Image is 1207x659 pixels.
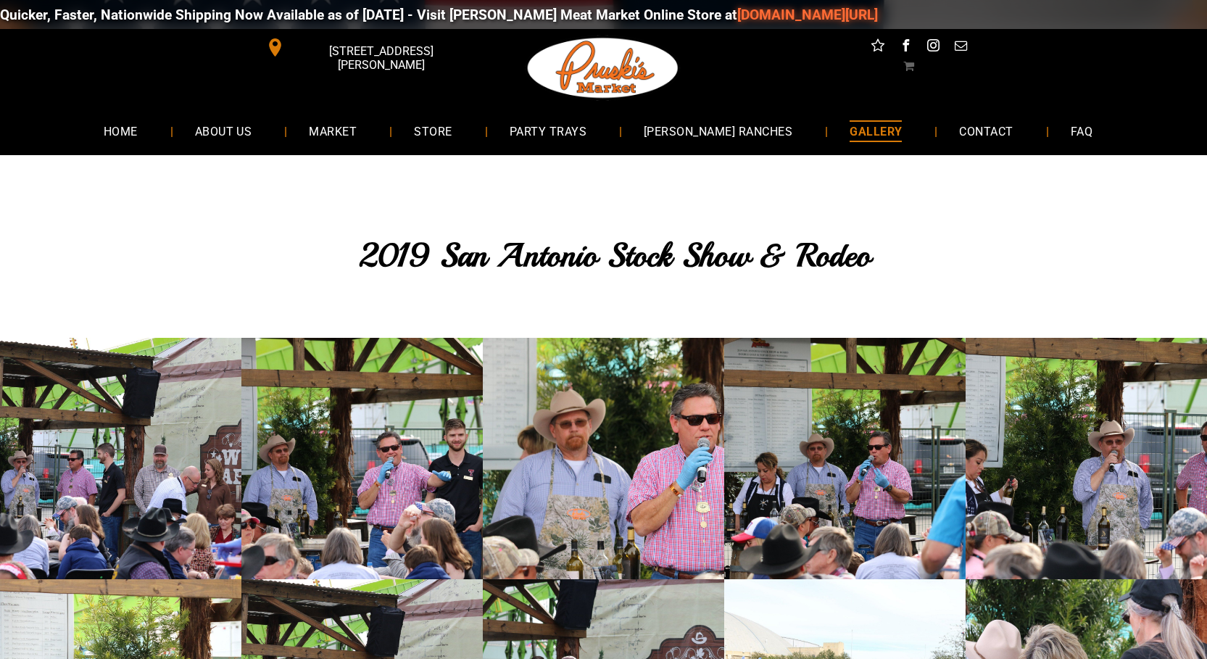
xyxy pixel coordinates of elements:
a: instagram [924,36,942,59]
img: Pruski-s+Market+HQ+Logo2-1920w.png [525,29,681,107]
a: email [951,36,970,59]
span: 2019 San Antonio Stock Show & Rodeo [359,235,871,276]
a: [STREET_ADDRESS][PERSON_NAME] [256,36,478,59]
a: PARTY TRAYS [488,112,608,150]
a: ABOUT US [173,112,274,150]
span: [STREET_ADDRESS][PERSON_NAME] [287,37,474,79]
a: facebook [896,36,915,59]
a: HOME [82,112,159,150]
a: Social network [868,36,887,59]
a: MARKET [287,112,378,150]
a: [PERSON_NAME] RANCHES [622,112,814,150]
a: CONTACT [937,112,1034,150]
a: FAQ [1049,112,1114,150]
a: GALLERY [828,112,924,150]
a: STORE [392,112,473,150]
